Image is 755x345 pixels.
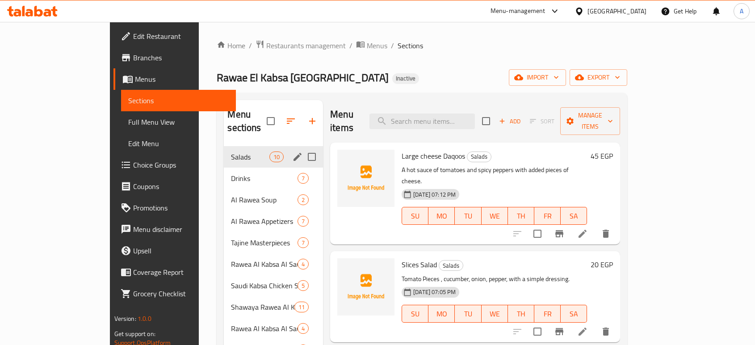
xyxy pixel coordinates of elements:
span: Saudi Kabsa Chicken Section [231,280,298,291]
span: Select to update [528,322,547,341]
span: Sort sections [280,110,302,132]
div: Rawea Al Kabsa Al Saudi Kitchen [231,259,298,269]
span: Drinks [231,173,298,184]
span: 7 [298,217,308,226]
button: SU [402,305,428,323]
span: 7 [298,239,308,247]
div: items [298,259,309,269]
button: Branch-specific-item [549,223,570,244]
span: Menus [367,40,387,51]
span: Add item [495,114,524,128]
span: SA [564,307,583,320]
button: WE [482,305,508,323]
p: Tomato Pieces , cucumber, onion, pepper, with a simple dressing. [402,273,587,285]
button: SA [561,207,587,225]
span: WE [485,210,504,223]
span: FR [538,210,557,223]
span: 2 [298,196,308,204]
button: TH [508,207,534,225]
span: Edit Restaurant [133,31,229,42]
button: MO [428,207,455,225]
span: Coverage Report [133,267,229,278]
span: Slices Salad [402,258,437,271]
a: Grocery Checklist [113,283,236,304]
img: Large cheese Daqoos [337,150,394,207]
span: 4 [298,324,308,333]
span: Salads [439,261,463,271]
a: Full Menu View [121,111,236,133]
span: Select all sections [261,112,280,130]
div: Shawaya Rawea Al Kabsa Al Saudi11 [224,296,323,318]
button: Manage items [560,107,620,135]
span: 10 [270,153,283,161]
input: search [369,114,475,129]
button: edit [291,150,304,164]
span: Rawea Al Kabsa Al Saudi Mixes [231,323,298,334]
a: Edit Restaurant [113,25,236,47]
span: Restaurants management [266,40,346,51]
div: Al Rawea Soup2 [224,189,323,210]
button: FR [534,305,561,323]
p: A hot sauce of tomatoes and spicy peppers with added pieces of cheese. [402,164,587,187]
span: SA [564,210,583,223]
span: Sections [128,95,229,106]
div: [GEOGRAPHIC_DATA] [587,6,646,16]
a: Choice Groups [113,154,236,176]
h6: 45 EGP [591,150,613,162]
div: items [298,194,309,205]
li: / [349,40,352,51]
span: Rawae El Kabsa [GEOGRAPHIC_DATA] [217,67,389,88]
div: Inactive [392,73,419,84]
a: Sections [121,90,236,111]
div: items [294,302,309,312]
span: 7 [298,174,308,183]
span: import [516,72,559,83]
div: Salads10edit [224,146,323,168]
span: [DATE] 07:12 PM [410,190,459,199]
span: Edit Menu [128,138,229,149]
span: 4 [298,260,308,269]
span: 1.0.0 [138,313,151,324]
li: / [391,40,394,51]
button: MO [428,305,455,323]
span: Tajine Masterpieces [231,237,298,248]
a: Edit menu item [577,326,588,337]
span: MO [432,210,451,223]
span: Al Rawea Soup [231,194,298,205]
span: Get support on: [114,328,155,340]
span: SU [406,307,425,320]
div: items [298,280,309,291]
nav: breadcrumb [217,40,627,51]
span: Menu disclaimer [133,224,229,235]
button: TU [455,305,481,323]
button: TH [508,305,534,323]
a: Coupons [113,176,236,197]
span: TU [458,307,478,320]
span: Coupons [133,181,229,192]
a: Upsell [113,240,236,261]
button: import [509,69,566,86]
button: delete [595,321,617,342]
button: Add section [302,110,323,132]
span: Add [498,116,522,126]
div: Rawea Al Kabsa Al Saudi Kitchen4 [224,253,323,275]
div: Al Rawea Appetizers7 [224,210,323,232]
span: TH [512,307,531,320]
a: Coverage Report [113,261,236,283]
span: Shawaya Rawea Al Kabsa Al Saudi [231,302,294,312]
span: Sections [398,40,423,51]
span: Large cheese Daqoos [402,149,465,163]
span: 11 [295,303,308,311]
span: TH [512,210,531,223]
a: Menu disclaimer [113,219,236,240]
div: Salads [467,151,491,162]
a: Promotions [113,197,236,219]
h6: 20 EGP [591,258,613,271]
span: Salads [231,151,269,162]
span: TU [458,210,478,223]
span: MO [432,307,451,320]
